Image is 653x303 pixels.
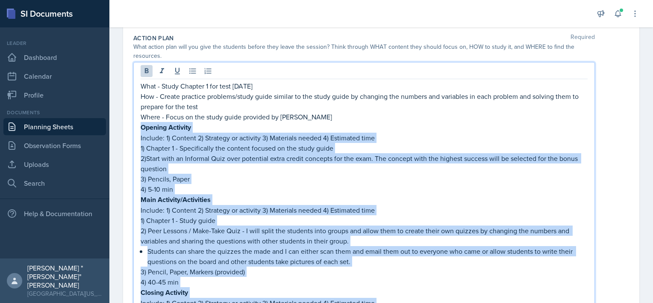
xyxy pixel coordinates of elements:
div: Leader [3,39,106,47]
strong: Main Activity/Activities [141,195,211,205]
label: Action Plan [133,34,174,42]
a: Planning Sheets [3,118,106,135]
p: 2) Peer Lessons / Make-Take Quiz - I will split the students into groups and allow them to create... [141,226,588,246]
div: [PERSON_NAME] "[PERSON_NAME]" [PERSON_NAME] [27,264,103,289]
p: 2)Start with an Informal Quiz over potential extra credit concepts for the exam. The concept with... [141,153,588,174]
p: Include: 1) Content 2) Strategy or activity 3) Materials needed 4) Estimated time [141,133,588,143]
p: 4) 5-10 min [141,184,588,194]
p: 1) Chapter 1 - Specifically the content focused on the study guide [141,143,588,153]
p: How - Create practice problems/study guide similar to the study guide by changing the numbers and... [141,91,588,112]
div: Help & Documentation [3,205,106,222]
a: Uploads [3,156,106,173]
a: Profile [3,86,106,104]
a: Calendar [3,68,106,85]
div: [GEOGRAPHIC_DATA][US_STATE] in [GEOGRAPHIC_DATA] [27,289,103,298]
p: Where - Focus on the study guide provided by [PERSON_NAME] [141,112,588,122]
p: What - Study Chapter 1 for test [DATE] [141,81,588,91]
p: Include: 1) Content 2) Strategy or activity 3) Materials needed 4) Estimated time [141,205,588,215]
p: 4) 40-45 min [141,277,588,287]
a: Dashboard [3,49,106,66]
p: 3) Pencil, Paper, Markers (provided) [141,267,588,277]
div: What action plan will you give the students before they leave the session? Think through WHAT con... [133,42,595,60]
a: Observation Forms [3,137,106,154]
strong: Closing Activity [141,288,188,297]
p: 1) Chapter 1 - Study guide [141,215,588,226]
p: Students can share the quizzes the made and I can either scan them and email them out to everyone... [147,246,588,267]
div: Documents [3,109,106,116]
p: 3) Pencils, Paper [141,174,588,184]
strong: Opening Activity [141,122,191,132]
a: Search [3,175,106,192]
span: Required [571,34,595,42]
